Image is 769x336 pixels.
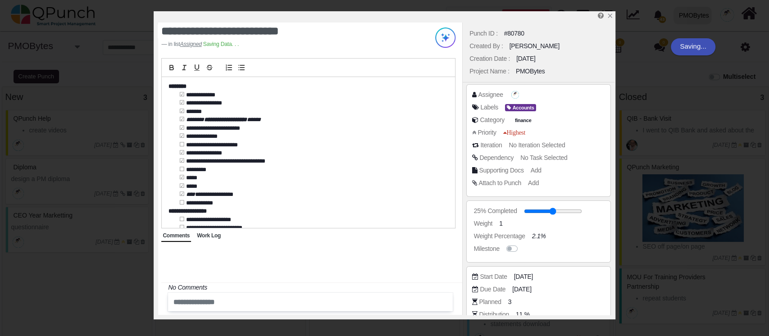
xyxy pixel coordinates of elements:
span: Add [531,167,541,174]
div: Weight [474,219,493,228]
div: Project Name : [469,67,510,76]
div: #80780 [504,29,524,38]
div: Labels [480,103,498,112]
div: Creation Date : [469,54,510,64]
i: Edit Punch [598,12,604,19]
span: 3 [508,297,512,307]
div: [DATE] [516,54,535,64]
span: Highest [503,129,525,136]
img: Try writing with AI [435,27,455,48]
span: 11 % [516,310,530,319]
u: Assigned [180,41,201,47]
span: . [232,41,233,47]
div: Category [480,115,505,125]
div: PMOBytes [516,67,545,76]
div: Milestone [474,244,500,254]
div: [PERSON_NAME] [510,41,560,51]
span: Add [528,179,539,186]
span: [DATE] [512,285,531,294]
div: Dependency [479,153,514,163]
span: <div><span class="badge badge-secondary" style="background-color: #653294"> <i class="fa fa-tag p... [505,103,536,112]
div: Saving... [671,38,715,55]
div: Iteration [480,141,502,150]
div: Punch ID : [469,29,498,38]
span: Comments [163,232,190,239]
span: No Task Selected [520,154,567,161]
div: Priority [478,128,496,137]
div: Created By : [469,41,503,51]
span: . [237,41,239,47]
span: Aamir Pmobytes [511,91,519,99]
div: Weight Percentage [474,232,525,241]
a: x [607,12,613,19]
img: avatar [511,91,519,99]
div: Supporting Docs [479,166,523,175]
svg: x [607,13,613,19]
div: Planned [479,297,501,307]
span: No Iteration Selected [509,141,565,149]
div: Start Date [480,272,507,282]
div: Due Date [480,285,505,294]
i: No Comments [168,284,207,291]
footer: in list [161,40,404,48]
span: Saving Data [203,41,239,47]
cite: Source Title [180,41,201,47]
span: finance [513,117,533,124]
div: 25% Completed [474,206,517,216]
span: Work Log [197,232,221,239]
i: 2.1% [532,232,546,240]
span: Accounts [505,104,536,112]
span: [DATE] [514,272,533,282]
div: Attach to Punch [478,178,521,188]
div: Assignee [478,90,503,100]
span: 1 [499,219,503,228]
span: . [235,41,236,47]
div: Distribution [479,310,509,319]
